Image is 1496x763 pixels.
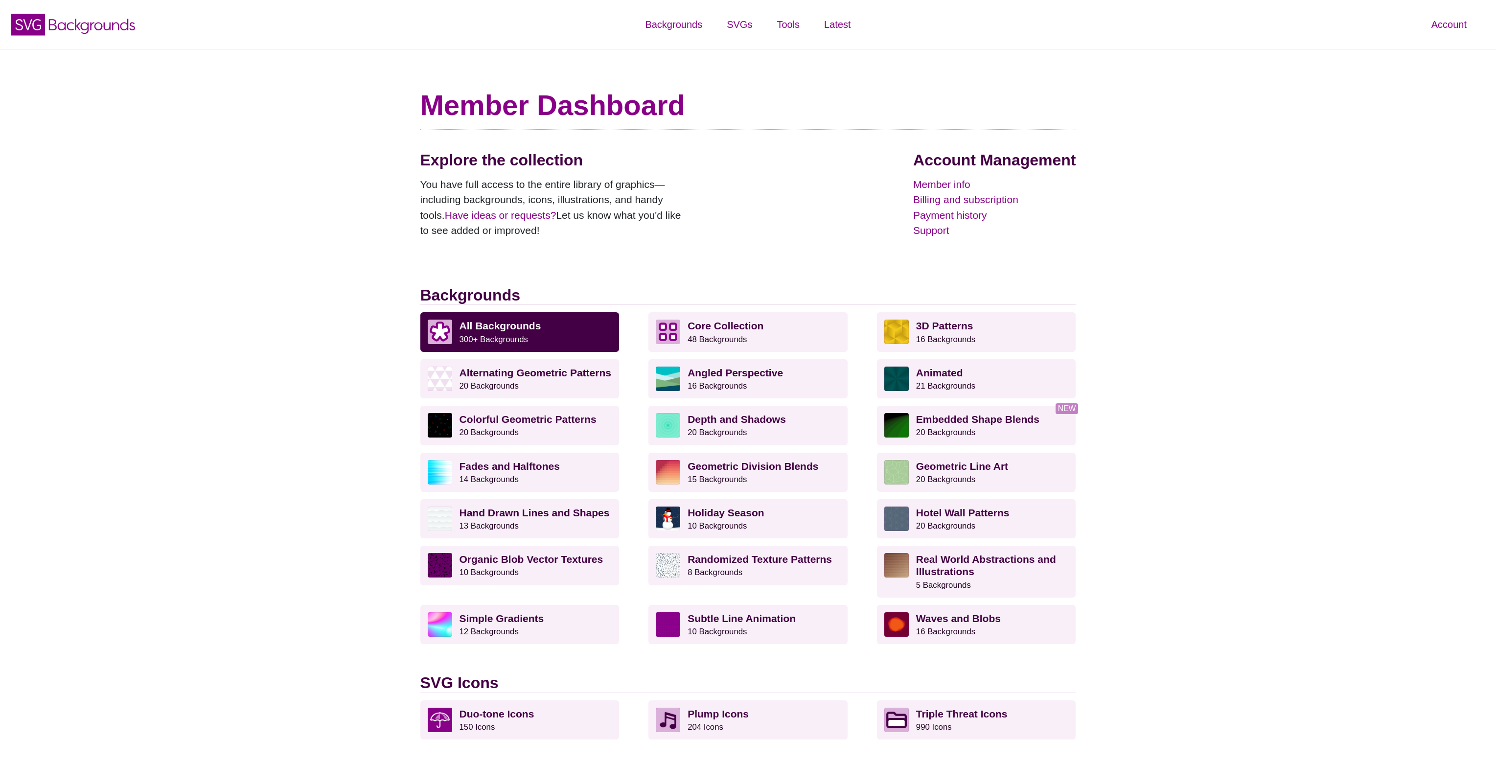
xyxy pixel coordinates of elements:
a: Hand Drawn Lines and Shapes13 Backgrounds [420,499,620,538]
small: 20 Backgrounds [688,428,747,437]
img: red-to-yellow gradient large pixel grid [656,460,680,485]
a: Real World Abstractions and Illustrations5 Backgrounds [877,546,1076,598]
img: vector art snowman with black hat, branch arms, and carrot nose [656,507,680,531]
small: 10 Backgrounds [688,627,747,636]
img: green to black rings rippling away from corner [884,413,909,438]
small: 21 Backgrounds [916,381,975,391]
small: 8 Backgrounds [688,568,742,577]
a: Account [1419,10,1479,39]
small: 5 Backgrounds [916,580,971,590]
a: Depth and Shadows20 Backgrounds [648,406,848,445]
img: a rainbow pattern of outlined geometric shapes [428,413,452,438]
small: 10 Backgrounds [688,521,747,531]
a: Subtle Line Animation10 Backgrounds [648,605,848,644]
small: 204 Icons [688,722,723,732]
a: Billing and subscription [913,192,1076,208]
img: umbrella icon [428,708,452,732]
strong: Duo-tone Icons [460,708,534,719]
small: 300+ Backgrounds [460,335,528,344]
a: Latest [812,10,863,39]
small: 13 Backgrounds [460,521,519,531]
strong: Organic Blob Vector Textures [460,554,603,565]
small: 10 Backgrounds [460,568,519,577]
a: 3D Patterns16 Backgrounds [877,312,1076,351]
small: 20 Backgrounds [916,475,975,484]
a: Hotel Wall Patterns20 Backgrounds [877,499,1076,538]
h2: Backgrounds [420,286,1076,305]
a: Embedded Shape Blends20 Backgrounds [877,406,1076,445]
h2: Explore the collection [420,151,690,169]
small: 14 Backgrounds [460,475,519,484]
a: Duo-tone Icons150 Icons [420,700,620,740]
strong: Alternating Geometric Patterns [460,367,611,378]
strong: Fades and Halftones [460,461,560,472]
img: gray texture pattern on white [656,553,680,578]
a: Holiday Season10 Backgrounds [648,499,848,538]
a: Core Collection 48 Backgrounds [648,312,848,351]
strong: Real World Abstractions and Illustrations [916,554,1056,577]
strong: Embedded Shape Blends [916,414,1039,425]
a: Triple Threat Icons990 Icons [877,700,1076,740]
strong: 3D Patterns [916,320,973,331]
a: Animated21 Backgrounds [877,359,1076,398]
a: Member info [913,177,1076,192]
a: Waves and Blobs16 Backgrounds [877,605,1076,644]
small: 20 Backgrounds [460,428,519,437]
img: white subtle wave background [428,507,452,531]
img: geometric web of connecting lines [884,460,909,485]
a: Geometric Line Art20 Backgrounds [877,453,1076,492]
small: 20 Backgrounds [916,428,975,437]
a: Organic Blob Vector Textures10 Backgrounds [420,546,620,585]
strong: Plump Icons [688,708,749,719]
img: abstract landscape with sky mountains and water [656,367,680,391]
a: Payment history [913,208,1076,223]
a: Fades and Halftones14 Backgrounds [420,453,620,492]
small: 150 Icons [460,722,495,732]
a: Randomized Texture Patterns8 Backgrounds [648,546,848,585]
strong: Holiday Season [688,507,764,518]
small: 16 Backgrounds [916,335,975,344]
small: 16 Backgrounds [688,381,747,391]
small: 12 Backgrounds [460,627,519,636]
a: Plump Icons204 Icons [648,700,848,740]
strong: Depth and Shadows [688,414,786,425]
small: 16 Backgrounds [916,627,975,636]
img: green layered rings within rings [656,413,680,438]
p: You have full access to the entire library of graphics—including backgrounds, icons, illustration... [420,177,690,238]
img: fancy golden cube pattern [884,320,909,344]
img: a line grid with a slope perspective [656,612,680,637]
a: Tools [764,10,812,39]
strong: All Backgrounds [460,320,541,331]
small: 20 Backgrounds [460,381,519,391]
img: intersecting outlined circles formation pattern [884,507,909,531]
small: 48 Backgrounds [688,335,747,344]
img: Folder icon [884,708,909,732]
strong: Geometric Division Blends [688,461,818,472]
a: Backgrounds [633,10,714,39]
img: various uneven centered blobs [884,612,909,637]
small: 20 Backgrounds [916,521,975,531]
img: Musical note icon [656,708,680,732]
a: Geometric Division Blends15 Backgrounds [648,453,848,492]
strong: Animated [916,367,963,378]
a: Support [913,223,1076,238]
strong: Core Collection [688,320,763,331]
strong: Hand Drawn Lines and Shapes [460,507,610,518]
a: Alternating Geometric Patterns20 Backgrounds [420,359,620,398]
strong: Colorful Geometric Patterns [460,414,597,425]
img: Purple vector splotches [428,553,452,578]
a: Colorful Geometric Patterns20 Backgrounds [420,406,620,445]
h2: SVG Icons [420,673,1076,693]
h2: Account Management [913,151,1076,169]
a: All Backgrounds 300+ Backgrounds [420,312,620,351]
strong: Angled Perspective [688,367,783,378]
img: wooden floor pattern [884,553,909,578]
strong: Waves and Blobs [916,613,1001,624]
strong: Subtle Line Animation [688,613,796,624]
h1: Member Dashboard [420,88,1076,122]
strong: Simple Gradients [460,613,544,624]
a: Simple Gradients12 Backgrounds [420,605,620,644]
small: 15 Backgrounds [688,475,747,484]
img: colorful radial mesh gradient rainbow [428,612,452,637]
img: light purple and white alternating triangle pattern [428,367,452,391]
